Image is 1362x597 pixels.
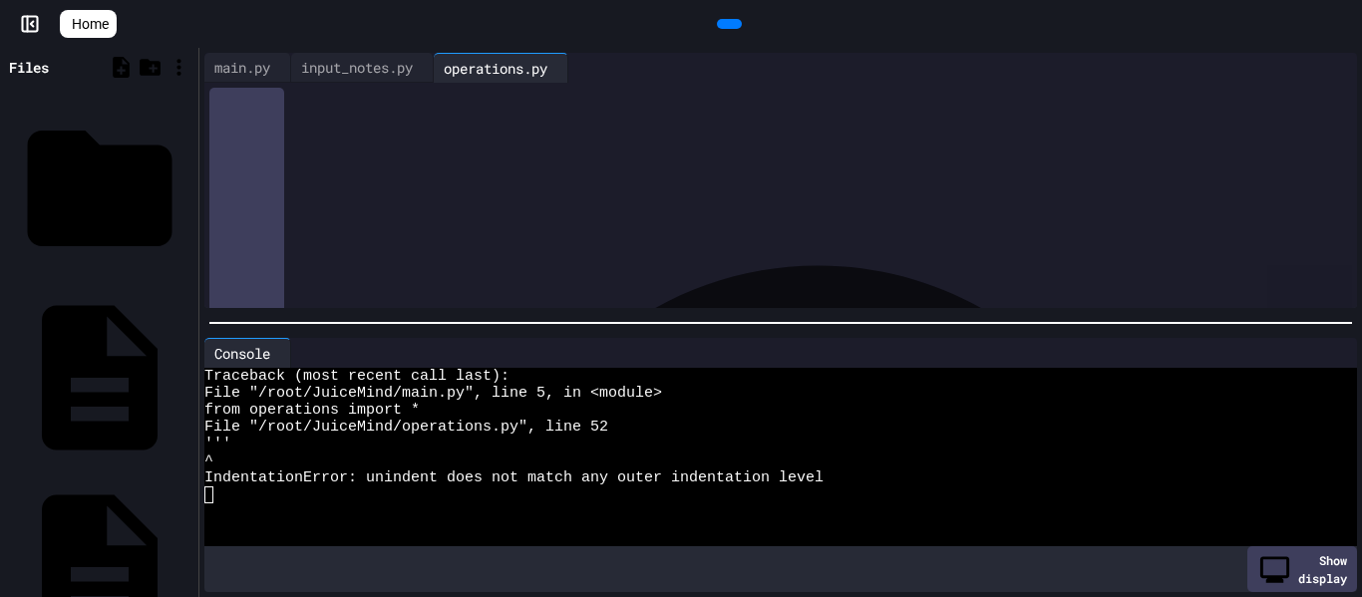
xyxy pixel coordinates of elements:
div: main.py [204,53,291,83]
div: operations.py [434,58,557,79]
span: Traceback (most recent call last): [204,368,510,385]
span: ''' [204,436,231,452]
span: File "/root/JuiceMind/operations.py", line 52 [204,419,608,436]
div: Files [9,57,49,78]
span: Home [72,14,109,34]
div: Show display [1247,546,1357,592]
div: operations.py [434,53,568,83]
div: input_notes.py [291,57,423,78]
div: Console [204,343,280,364]
span: ^ [204,452,213,469]
div: main.py [204,57,280,78]
span: IndentationError: unindent does not match any outer indentation level [204,469,824,486]
span: File "/root/JuiceMind/main.py", line 5, in <module> [204,385,662,402]
div: Console [204,338,291,368]
a: Home [60,10,117,38]
div: input_notes.py [291,53,434,83]
span: from operations import * [204,402,420,419]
